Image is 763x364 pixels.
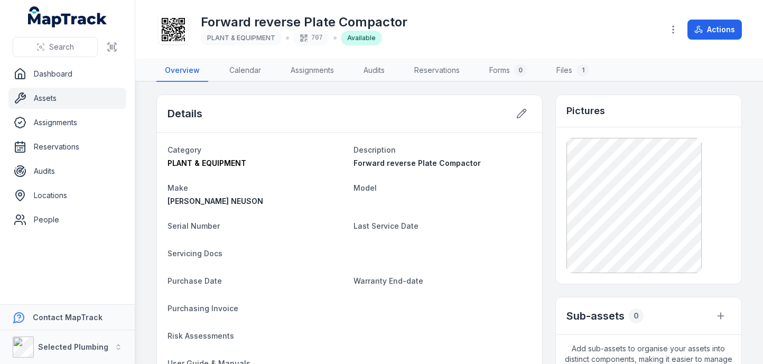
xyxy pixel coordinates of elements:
[38,342,108,351] strong: Selected Plumbing
[168,276,222,285] span: Purchase Date
[353,183,377,192] span: Model
[28,6,107,27] a: MapTrack
[548,60,598,82] a: Files1
[168,304,238,313] span: Purchasing Invoice
[13,37,98,57] button: Search
[8,185,126,206] a: Locations
[282,60,342,82] a: Assignments
[8,112,126,133] a: Assignments
[566,309,625,323] h2: Sub-assets
[353,145,396,154] span: Description
[406,60,468,82] a: Reservations
[8,209,126,230] a: People
[514,64,527,77] div: 0
[168,331,234,340] span: Risk Assessments
[353,158,481,167] span: Forward reverse Plate Compactor
[221,60,269,82] a: Calendar
[353,221,418,230] span: Last Service Date
[341,31,382,45] div: Available
[207,34,275,42] span: PLANT & EQUIPMENT
[168,183,188,192] span: Make
[293,31,329,45] div: 707
[168,197,263,206] span: [PERSON_NAME] NEUSON
[201,14,407,31] h1: Forward reverse Plate Compactor
[481,60,535,82] a: Forms0
[8,63,126,85] a: Dashboard
[355,60,393,82] a: Audits
[353,276,423,285] span: Warranty End-date
[156,60,208,82] a: Overview
[168,221,220,230] span: Serial Number
[8,136,126,157] a: Reservations
[168,249,222,258] span: Servicing Docs
[49,42,74,52] span: Search
[8,88,126,109] a: Assets
[168,106,202,121] h2: Details
[576,64,589,77] div: 1
[566,104,605,118] h3: Pictures
[687,20,742,40] button: Actions
[629,309,644,323] div: 0
[8,161,126,182] a: Audits
[168,145,201,154] span: Category
[168,158,246,167] span: PLANT & EQUIPMENT
[33,313,103,322] strong: Contact MapTrack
